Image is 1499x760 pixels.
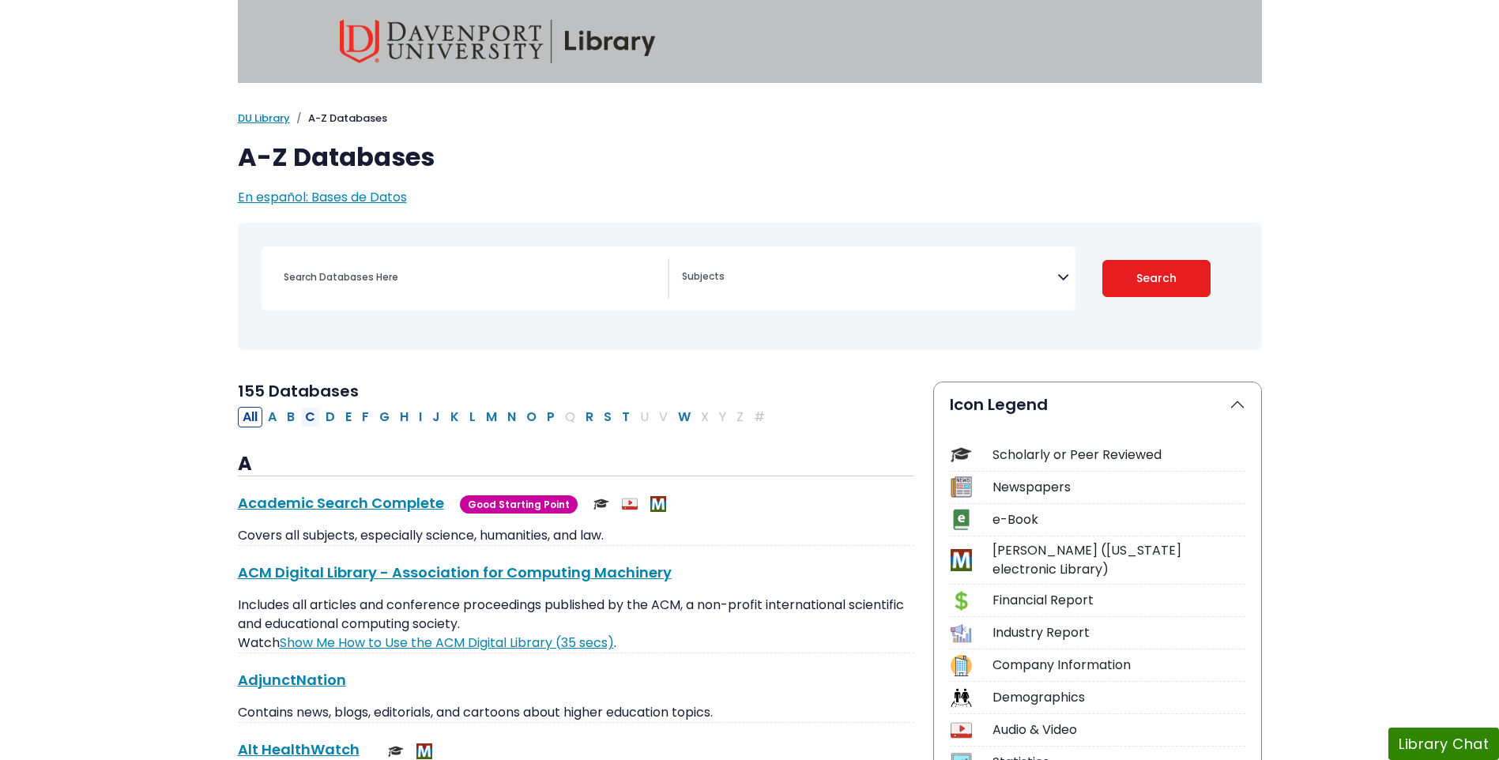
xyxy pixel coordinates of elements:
a: Academic Search Complete [238,493,444,513]
img: MeL (Michigan electronic Library) [650,496,666,512]
button: Filter Results M [481,407,502,427]
button: Filter Results B [282,407,299,427]
button: Filter Results F [357,407,374,427]
button: Filter Results I [414,407,427,427]
nav: breadcrumb [238,111,1262,126]
a: DU Library [238,111,290,126]
div: Newspapers [992,478,1245,497]
a: Alt HealthWatch [238,739,360,759]
button: Filter Results G [375,407,394,427]
button: Filter Results K [446,407,464,427]
img: Icon e-Book [951,509,972,530]
img: Audio & Video [622,496,638,512]
img: Icon Company Information [951,655,972,676]
button: Filter Results J [427,407,445,427]
button: Filter Results W [673,407,695,427]
div: Alpha-list to filter by first letter of database name [238,407,771,425]
img: Davenport University Library [340,20,656,63]
a: ACM Digital Library - Association for Computing Machinery [238,562,672,582]
button: Filter Results C [300,407,320,427]
img: Scholarly or Peer Reviewed [593,496,609,512]
button: Filter Results A [263,407,281,427]
img: Icon Industry Report [951,623,972,644]
button: Filter Results L [465,407,480,427]
div: Audio & Video [992,720,1245,739]
a: Link opens in new window [280,634,614,652]
img: Scholarly or Peer Reviewed [388,743,404,759]
button: Filter Results R [581,407,598,427]
div: e-Book [992,510,1245,529]
div: Industry Report [992,623,1245,642]
div: Scholarly or Peer Reviewed [992,446,1245,465]
a: En español: Bases de Datos [238,188,407,206]
h1: A-Z Databases [238,142,1262,172]
img: Icon Scholarly or Peer Reviewed [951,444,972,465]
img: Icon Financial Report [951,590,972,611]
nav: Search filters [238,223,1262,350]
div: Demographics [992,688,1245,707]
button: Filter Results T [617,407,635,427]
input: Search database by title or keyword [274,265,668,288]
a: AdjunctNation [238,670,346,690]
span: 155 Databases [238,380,359,402]
button: Filter Results N [503,407,521,427]
h3: A [238,453,914,476]
button: Filter Results H [395,407,413,427]
p: Covers all subjects, especially science, humanities, and law. [238,526,914,545]
p: Includes all articles and conference proceedings published by the ACM, a non-profit international... [238,596,914,653]
button: Icon Legend [934,382,1261,427]
img: Icon Newspapers [951,476,972,498]
button: Library Chat [1388,728,1499,760]
span: Good Starting Point [460,495,578,514]
img: Icon Audio & Video [951,720,972,741]
button: All [238,407,262,427]
p: Contains news, blogs, editorials, and cartoons about higher education topics. [238,703,914,722]
textarea: Search [682,272,1057,284]
li: A-Z Databases [290,111,387,126]
button: Filter Results O [522,407,541,427]
img: Icon Demographics [951,687,972,709]
img: MeL (Michigan electronic Library) [416,743,432,759]
div: Company Information [992,656,1245,675]
button: Submit for Search Results [1102,260,1211,297]
button: Filter Results S [599,407,616,427]
img: Icon MeL (Michigan electronic Library) [951,549,972,570]
div: Financial Report [992,591,1245,610]
button: Filter Results E [341,407,356,427]
button: Filter Results P [542,407,559,427]
button: Filter Results D [321,407,340,427]
div: [PERSON_NAME] ([US_STATE] electronic Library) [992,541,1245,579]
